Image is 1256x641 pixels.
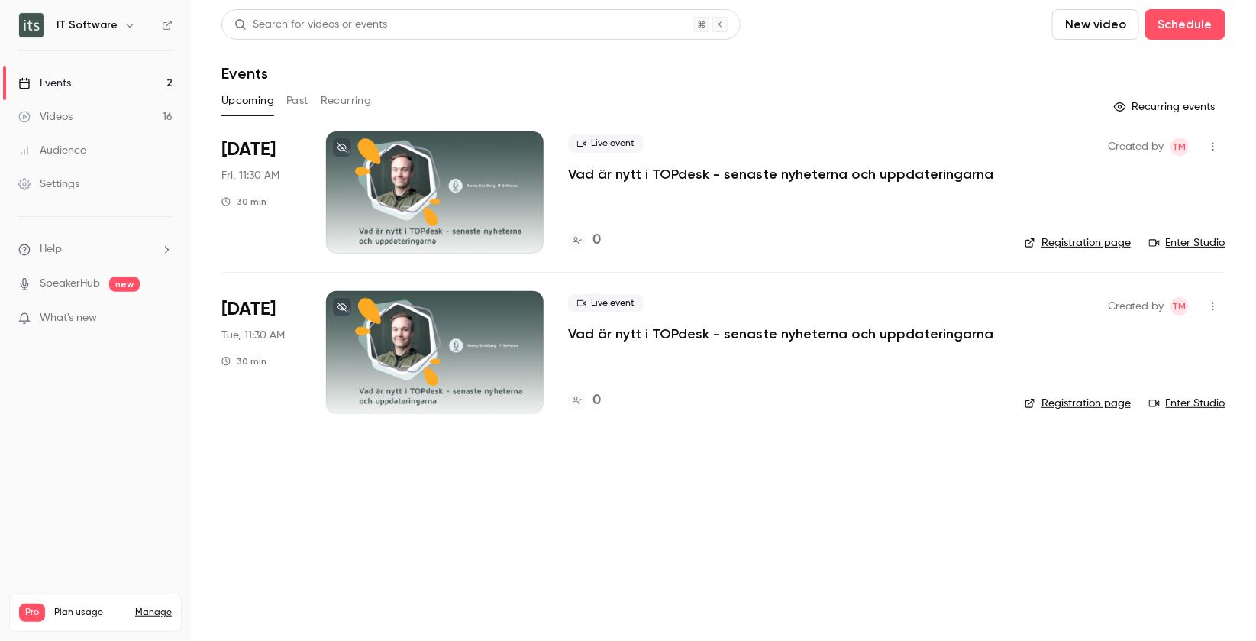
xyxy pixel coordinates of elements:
[18,176,79,192] div: Settings
[57,18,118,33] h6: IT Software
[234,17,387,33] div: Search for videos or events
[568,230,601,251] a: 0
[1173,297,1187,316] span: TM
[568,325,993,343] a: Vad är nytt i TOPdesk - senaste nyheterna och uppdateringarna
[1107,95,1225,119] button: Recurring events
[1025,235,1131,251] a: Registration page
[321,89,372,113] button: Recurring
[18,109,73,125] div: Videos
[18,76,71,91] div: Events
[109,277,140,292] span: new
[221,355,266,367] div: 30 min
[40,276,100,292] a: SpeakerHub
[19,13,44,37] img: IT Software
[18,143,86,158] div: Audience
[221,328,285,343] span: Tue, 11:30 AM
[40,310,97,326] span: What's new
[568,294,644,312] span: Live event
[40,241,62,257] span: Help
[1173,138,1187,156] span: TM
[286,89,308,113] button: Past
[568,134,644,153] span: Live event
[221,297,276,322] span: [DATE]
[1025,396,1131,411] a: Registration page
[135,607,172,619] a: Manage
[568,390,601,411] a: 0
[1149,396,1225,411] a: Enter Studio
[1149,235,1225,251] a: Enter Studio
[221,291,302,413] div: Dec 16 Tue, 11:30 AM (Europe/Stockholm)
[1108,297,1164,316] span: Created by
[1170,297,1189,316] span: Tanya Masiyenka
[19,604,45,622] span: Pro
[221,89,274,113] button: Upcoming
[154,312,173,325] iframe: Noticeable Trigger
[221,168,279,183] span: Fri, 11:30 AM
[592,230,601,251] h4: 0
[592,390,601,411] h4: 0
[18,241,173,257] li: help-dropdown-opener
[568,165,993,183] a: Vad är nytt i TOPdesk - senaste nyheterna och uppdateringarna
[1145,9,1225,40] button: Schedule
[221,196,266,208] div: 30 min
[221,131,302,254] div: Oct 24 Fri, 11:30 AM (Europe/Stockholm)
[221,64,268,83] h1: Events
[221,138,276,162] span: [DATE]
[1170,138,1189,156] span: Tanya Masiyenka
[54,607,126,619] span: Plan usage
[1108,138,1164,156] span: Created by
[1052,9,1139,40] button: New video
